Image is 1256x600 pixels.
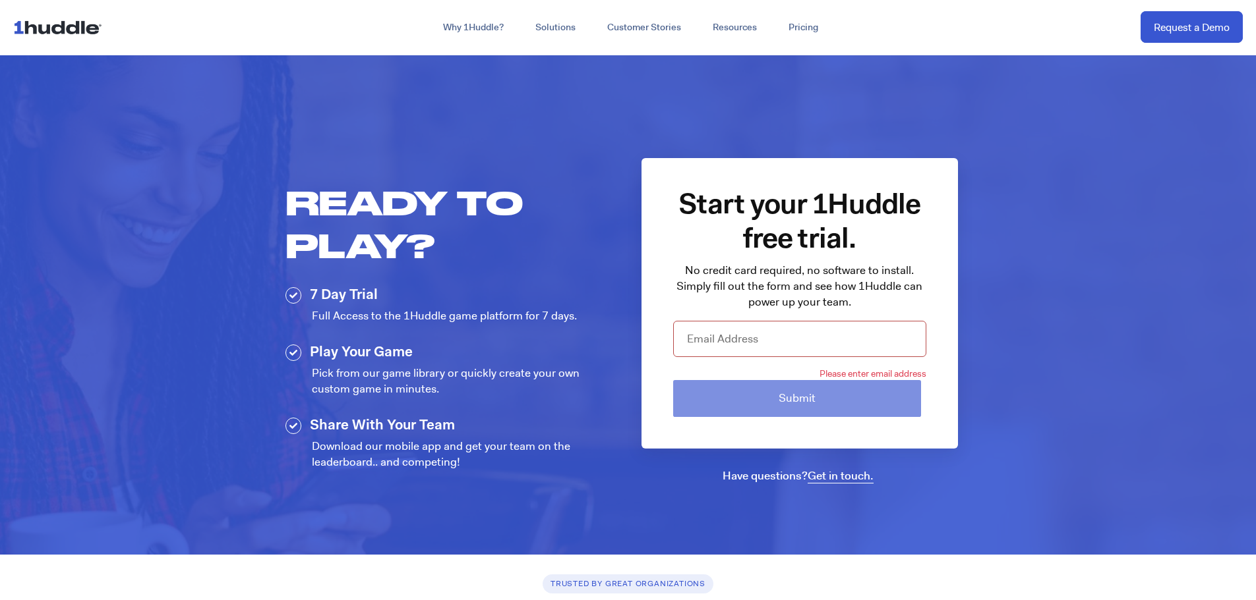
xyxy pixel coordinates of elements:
[808,468,874,483] a: Get in touch.
[307,286,378,305] span: 7 Day Trial
[312,439,570,469] span: Download our mobile app and get your team on the leaderboard.. and competing!
[697,16,773,40] a: Resources
[673,321,926,357] input: Email Address
[520,16,591,40] a: Solutions
[307,343,413,362] span: Play Your Game
[773,16,834,40] a: Pricing
[673,368,926,381] span: Please enter email address
[285,181,615,267] h1: Ready to Play?
[427,16,520,40] a: Why 1Huddle?
[312,366,580,396] span: Pick from our game library or quickly create your own custom game in minutes.
[673,190,926,258] h3: Start your 1Huddle free trial.
[673,380,921,416] input: Submit
[673,263,926,310] p: No credit card required, no software to install. Simply fill out the form and see how 1Huddle can...
[312,308,577,323] span: Full Access to the 1Huddle game platform for 7 days.
[13,14,107,40] img: ...
[543,574,713,593] h6: TRUSTED BY GREAT ORGANIZATIONS
[645,468,951,484] p: Have questions?
[591,16,697,40] a: Customer Stories
[1141,11,1243,43] a: Request a Demo
[307,416,455,435] span: Share With Your Team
